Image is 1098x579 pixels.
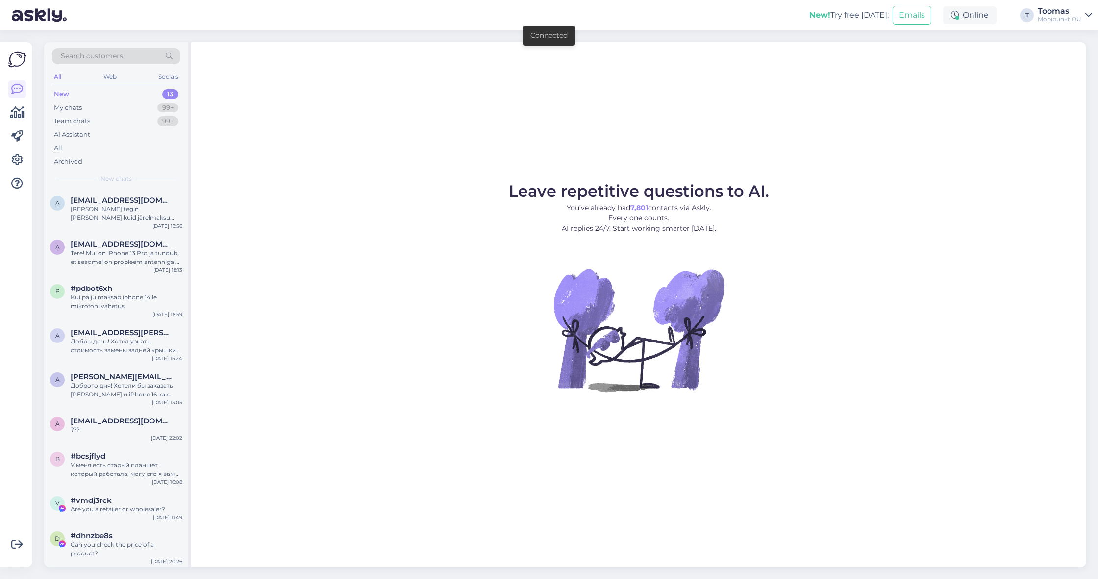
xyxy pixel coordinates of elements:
img: No Chat active [550,241,727,418]
div: [DATE] 15:24 [152,355,182,362]
span: akuznetsova347@gmail.com [71,240,173,249]
span: p [55,288,60,295]
div: [PERSON_NAME] tegin [PERSON_NAME] kuid järelmaksu lepingut ikka ei saa et allkirjastada [71,205,182,222]
div: Web [101,70,119,83]
span: v [55,500,59,507]
a: ToomasMobipunkt OÜ [1038,7,1092,23]
span: a.popova@blak-it.com [71,372,173,381]
div: [DATE] 22:02 [151,434,182,442]
span: alexei.katsman@gmail.com [71,328,173,337]
div: Toomas [1038,7,1081,15]
div: Archived [54,157,82,167]
div: Online [943,6,997,24]
div: [DATE] 11:49 [153,514,182,521]
div: Connected [530,30,568,41]
span: a [55,199,60,207]
span: a [55,243,60,251]
div: Mobipunkt OÜ [1038,15,1081,23]
div: New [54,89,69,99]
div: 99+ [157,103,178,113]
div: AI Assistant [54,130,90,140]
div: Tere! Mul on iPhone 13 Pro ja tundub, et seadmel on probleem antenniga — mobiilne internet ei töö... [71,249,182,266]
div: Try free [DATE]: [809,9,889,21]
div: Добры день! Хотел узнать стоимость замены задней крышки на IPhone 15 Pro (разбита вся крышка вклю... [71,337,182,355]
span: aasa.kriisa@mail.ee [71,196,173,205]
p: You’ve already had contacts via Askly. Every one counts. AI replies 24/7. Start working smarter [... [509,203,769,234]
div: All [52,70,63,83]
span: #pdbot6xh [71,284,112,293]
span: andreimaleva@gmail.com [71,417,173,425]
div: T [1020,8,1034,22]
div: [DATE] 13:05 [152,399,182,406]
div: 99+ [157,116,178,126]
div: 13 [162,89,178,99]
div: My chats [54,103,82,113]
b: 7,801 [630,203,648,212]
div: [DATE] 18:13 [153,266,182,274]
div: [DATE] 13:56 [152,222,182,230]
div: Can you check the price of a product? [71,540,182,558]
div: Are you a retailer or wholesaler? [71,505,182,514]
img: Askly Logo [8,50,26,69]
div: Socials [156,70,180,83]
div: All [54,143,62,153]
span: a [55,420,60,427]
span: #vmdj3rck [71,496,112,505]
span: #dhnzbe8s [71,531,113,540]
span: Leave repetitive questions to AI. [509,182,769,201]
button: Emails [893,6,931,25]
div: [DATE] 18:59 [152,311,182,318]
span: New chats [100,174,132,183]
div: ??? [71,425,182,434]
div: Доброго дня! Хотели бы заказать [PERSON_NAME] и iPhone 16 как юридическое лицо, куда можно обрати... [71,381,182,399]
b: New! [809,10,830,20]
div: [DATE] 16:08 [152,478,182,486]
div: У меня есть старый планшет, который работала, могу его я вам сдать и получить другой планшет со с... [71,461,182,478]
span: #bcsjflyd [71,452,105,461]
div: Team chats [54,116,90,126]
span: a [55,332,60,339]
span: Search customers [61,51,123,61]
span: a [55,376,60,383]
span: d [55,535,60,542]
div: [DATE] 20:26 [151,558,182,565]
div: Kui palju maksab iphone 14 le mikrofoni vahetus [71,293,182,311]
span: b [55,455,60,463]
